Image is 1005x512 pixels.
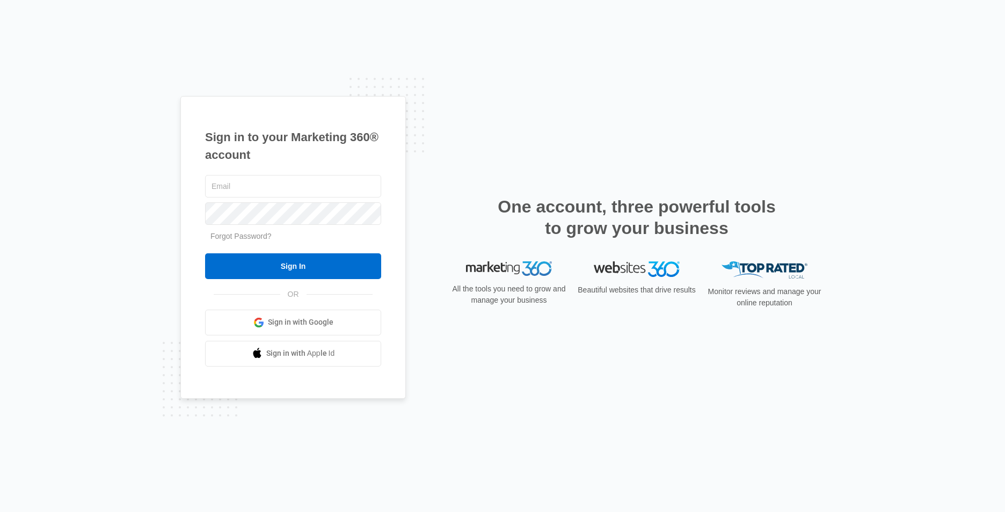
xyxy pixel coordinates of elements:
h2: One account, three powerful tools to grow your business [494,196,779,239]
h1: Sign in to your Marketing 360® account [205,128,381,164]
a: Forgot Password? [210,232,272,240]
a: Sign in with Apple Id [205,341,381,367]
input: Email [205,175,381,198]
a: Sign in with Google [205,310,381,335]
p: Monitor reviews and manage your online reputation [704,286,825,309]
span: Sign in with Google [268,317,333,328]
span: Sign in with Apple Id [266,348,335,359]
p: Beautiful websites that drive results [577,284,697,296]
p: All the tools you need to grow and manage your business [449,283,569,306]
img: Marketing 360 [466,261,552,276]
input: Sign In [205,253,381,279]
img: Top Rated Local [722,261,807,279]
span: OR [280,289,307,300]
img: Websites 360 [594,261,680,277]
